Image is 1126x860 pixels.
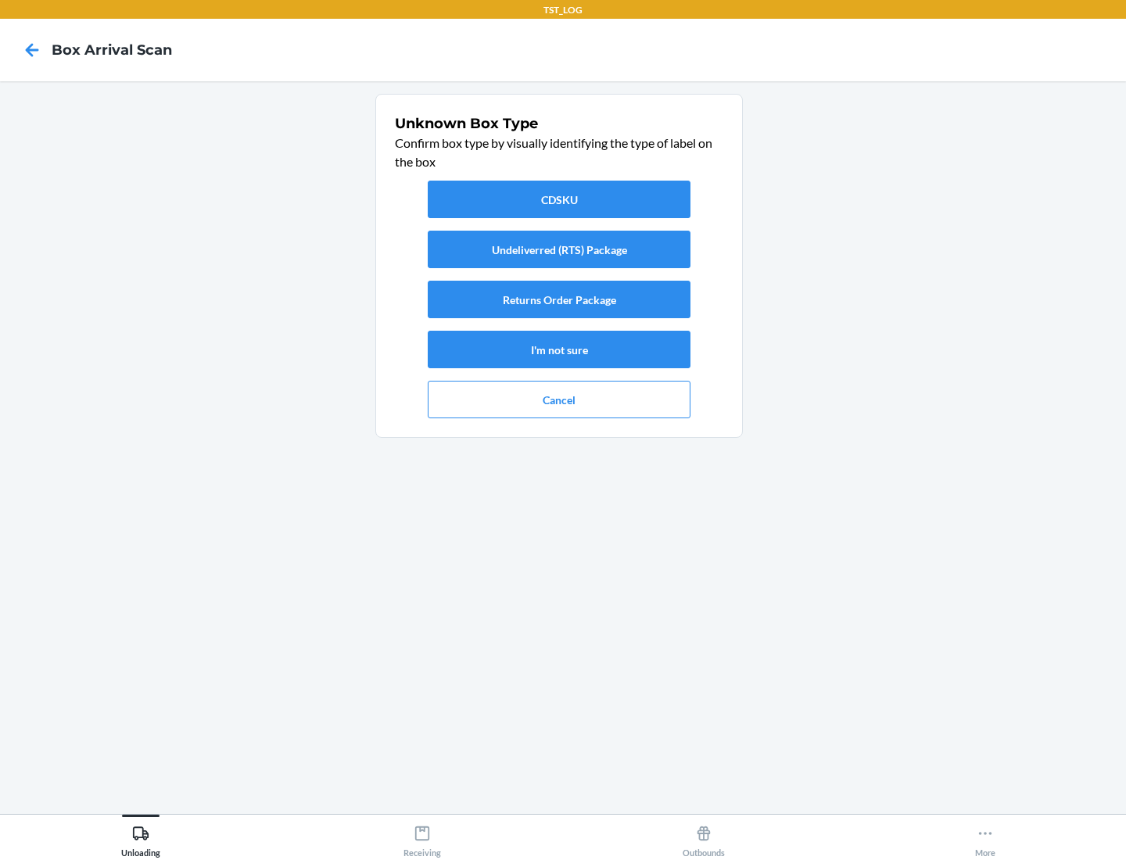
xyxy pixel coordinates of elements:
[121,819,160,858] div: Unloading
[683,819,725,858] div: Outbounds
[403,819,441,858] div: Receiving
[543,3,583,17] p: TST_LOG
[563,815,844,858] button: Outbounds
[395,113,723,134] h1: Unknown Box Type
[428,281,690,318] button: Returns Order Package
[428,231,690,268] button: Undeliverred (RTS) Package
[281,815,563,858] button: Receiving
[428,381,690,418] button: Cancel
[52,40,172,60] h4: Box Arrival Scan
[428,331,690,368] button: I'm not sure
[428,181,690,218] button: CDSKU
[975,819,995,858] div: More
[395,134,723,171] p: Confirm box type by visually identifying the type of label on the box
[844,815,1126,858] button: More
